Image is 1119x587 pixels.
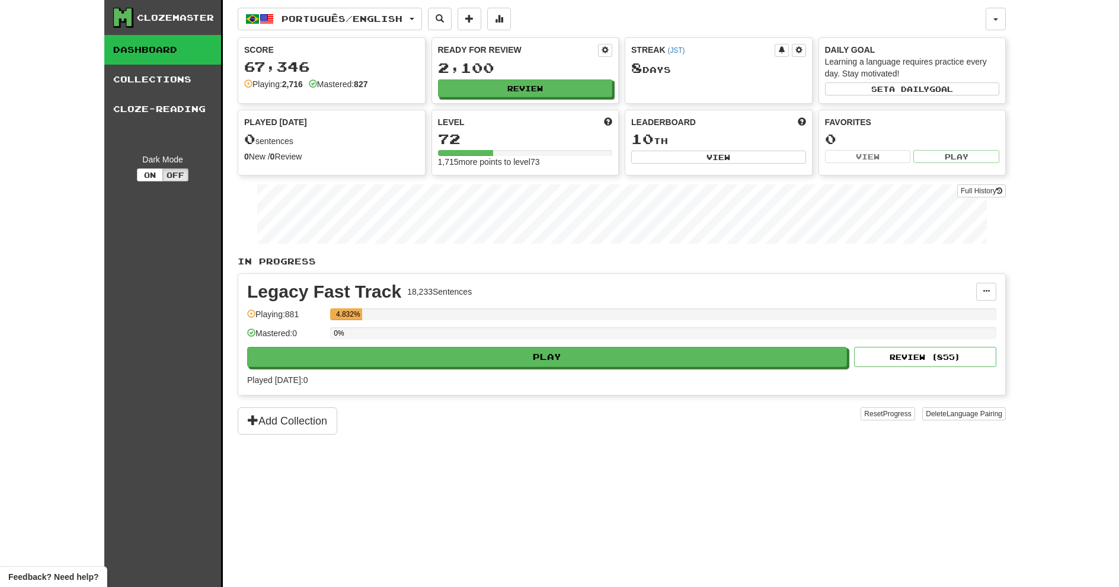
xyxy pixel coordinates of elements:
[861,407,915,420] button: ResetProgress
[104,65,221,94] a: Collections
[458,8,481,30] button: Add sentence to collection
[438,132,613,146] div: 72
[825,82,1000,95] button: Seta dailygoal
[244,151,419,162] div: New / Review
[631,132,806,147] div: th
[104,35,221,65] a: Dashboard
[407,286,472,298] div: 18,233 Sentences
[247,327,324,347] div: Mastered: 0
[957,184,1006,197] a: Full History
[309,78,368,90] div: Mastered:
[631,151,806,164] button: View
[428,8,452,30] button: Search sentences
[631,116,696,128] span: Leaderboard
[244,152,249,161] strong: 0
[631,44,775,56] div: Streak
[825,132,1000,146] div: 0
[667,46,685,55] a: (JST)
[244,44,419,56] div: Score
[487,8,511,30] button: More stats
[247,347,847,367] button: Play
[825,116,1000,128] div: Favorites
[631,130,654,147] span: 10
[238,407,337,435] button: Add Collection
[270,152,275,161] strong: 0
[438,60,613,75] div: 2,100
[247,308,324,328] div: Playing: 881
[883,410,912,418] span: Progress
[113,154,212,165] div: Dark Mode
[238,8,422,30] button: Português/English
[282,79,303,89] strong: 2,716
[282,14,402,24] span: Português / English
[947,410,1002,418] span: Language Pairing
[8,571,98,583] span: Open feedback widget
[354,79,367,89] strong: 827
[438,156,613,168] div: 1,715 more points to level 73
[798,116,806,128] span: This week in points, UTC
[244,78,303,90] div: Playing:
[438,44,599,56] div: Ready for Review
[913,150,999,163] button: Play
[825,150,911,163] button: View
[244,59,419,74] div: 67,346
[854,347,996,367] button: Review (855)
[334,308,362,320] div: 4.832%
[137,12,214,24] div: Clozemaster
[922,407,1006,420] button: DeleteLanguage Pairing
[247,375,308,385] span: Played [DATE]: 0
[104,94,221,124] a: Cloze-Reading
[137,168,163,181] button: On
[889,85,929,93] span: a daily
[631,60,806,76] div: Day s
[244,130,255,147] span: 0
[825,56,1000,79] div: Learning a language requires practice every day. Stay motivated!
[162,168,188,181] button: Off
[244,132,419,147] div: sentences
[238,256,1006,267] p: In Progress
[438,116,465,128] span: Level
[244,116,307,128] span: Played [DATE]
[631,59,642,76] span: 8
[825,44,1000,56] div: Daily Goal
[247,283,401,301] div: Legacy Fast Track
[604,116,612,128] span: Score more points to level up
[438,79,613,97] button: Review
